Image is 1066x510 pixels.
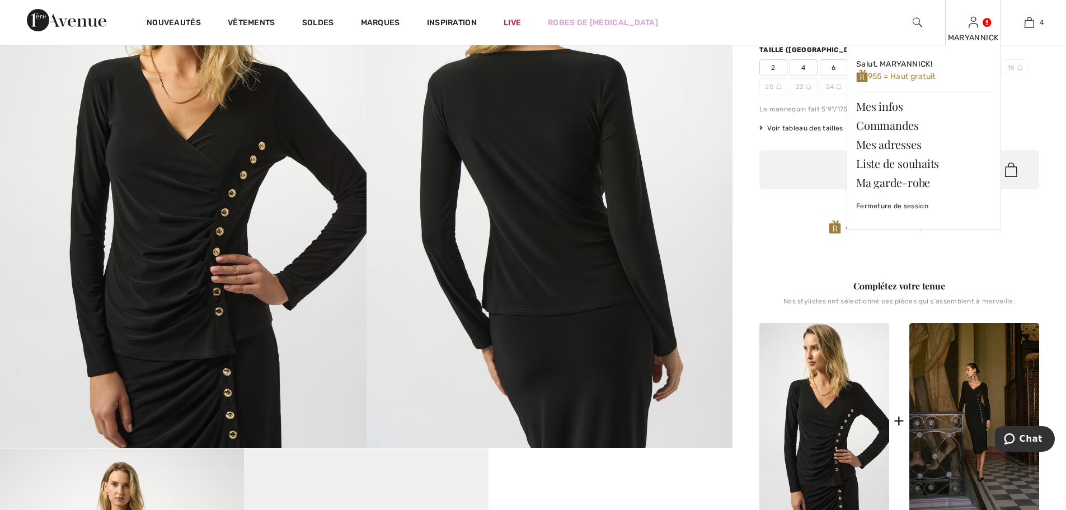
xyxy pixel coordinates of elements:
div: Taille ([GEOGRAPHIC_DATA]/[GEOGRAPHIC_DATA]): [759,45,955,55]
a: 4 [1002,16,1056,29]
a: Marques [361,18,400,30]
span: Salut, MARYANNICK! [856,59,932,69]
div: + [894,408,904,433]
iframe: Ouvre un widget dans lequel vous pouvez chatter avec l’un de nos agents [995,426,1055,454]
div: Nos stylistes ont sélectionné ces pièces qui s'assemblent à merveille. [759,297,1039,314]
img: Bag.svg [1005,162,1017,177]
a: Robes de [MEDICAL_DATA] [548,17,658,29]
img: ring-m.svg [806,84,811,90]
a: Nouveautés [147,18,201,30]
div: Le mannequin fait 5'9"/175 cm et porte une taille 6. [759,104,1039,114]
img: Récompenses Avenue [829,219,841,235]
span: 4 [1040,17,1044,27]
button: ✔ Ajouté au panier [759,150,1039,189]
img: Mon panier [1025,16,1034,29]
span: 22 [790,78,818,95]
a: Mes adresses [856,135,992,154]
img: 1ère Avenue [27,9,106,31]
span: 2 [759,59,787,76]
img: Mes infos [969,16,978,29]
span: 6 [820,59,848,76]
div: Complétez votre tenue [759,279,1039,293]
a: Ma garde-robe [856,173,992,192]
a: Soldes [302,18,334,30]
a: Fermeture de session [856,192,992,220]
a: Mes infos [856,97,992,116]
span: 4 [790,59,818,76]
img: loyalty_logo_r.svg [856,69,868,83]
span: 955 = Haut gratuit [856,72,936,81]
span: 18 [1001,59,1029,76]
span: Inspiration [427,18,477,30]
img: ring-m.svg [1017,65,1023,71]
a: Vêtements [228,18,275,30]
a: Liste de souhaits [856,154,992,173]
a: Commandes [856,116,992,135]
a: Se connecter [969,17,978,27]
span: 24 [820,78,848,95]
span: Voir tableau des tailles [759,123,843,133]
a: Salut, MARYANNICK! 955 = Haut gratuit [856,54,992,87]
div: MARYANNICK [946,32,1001,44]
a: Live [504,17,521,29]
img: ring-m.svg [776,84,782,90]
span: 20 [759,78,787,95]
img: recherche [913,16,922,29]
